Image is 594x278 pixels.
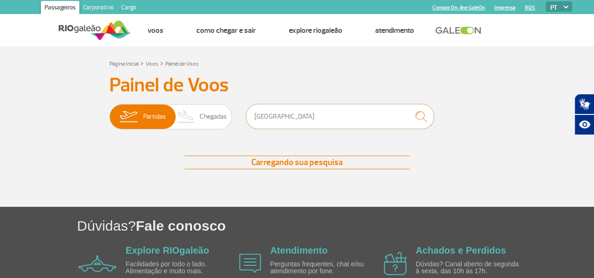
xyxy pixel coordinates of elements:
span: Chegadas [200,105,227,129]
a: Achados e Perdidos [416,245,506,255]
a: Compra On-line GaleOn [432,5,485,11]
a: Cargo [117,1,140,16]
a: RQS [525,5,535,11]
p: Facilidades por todo o lado. Alimentação e muito mais. [126,261,234,275]
button: Abrir recursos assistivos. [574,114,594,135]
a: Atendimento [375,26,414,35]
span: Fale conosco [136,218,226,233]
a: > [160,58,163,68]
input: Voo, cidade ou cia aérea [246,104,434,129]
button: Abrir tradutor de língua de sinais. [574,94,594,114]
img: airplane icon [384,252,407,275]
div: Carregando sua pesquisa [185,156,410,169]
img: airplane icon [78,255,116,272]
a: > [140,58,144,68]
a: Atendimento [270,245,327,255]
a: Passageiros [41,1,79,16]
span: Partidas [143,105,166,129]
a: Como chegar e sair [196,26,256,35]
img: airplane icon [239,254,261,273]
p: Dúvidas? Canal aberto de segunda à sexta, das 10h às 17h. [416,261,524,275]
img: slider-desembarque [172,105,200,129]
a: Página Inicial [109,60,139,68]
a: Corporativo [79,1,117,16]
a: Explore RIOgaleão [126,245,209,255]
img: slider-embarque [114,105,143,129]
a: Explore RIOgaleão [289,26,342,35]
a: Painel de Voos [165,60,199,68]
p: Perguntas frequentes, chat e/ou atendimento por fone. [270,261,378,275]
div: Plugin de acessibilidade da Hand Talk. [574,94,594,135]
a: Imprensa [494,5,515,11]
h1: Dúvidas? [77,216,594,235]
a: Voos [146,60,158,68]
h3: Painel de Voos [109,74,485,97]
a: Voos [147,26,163,35]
